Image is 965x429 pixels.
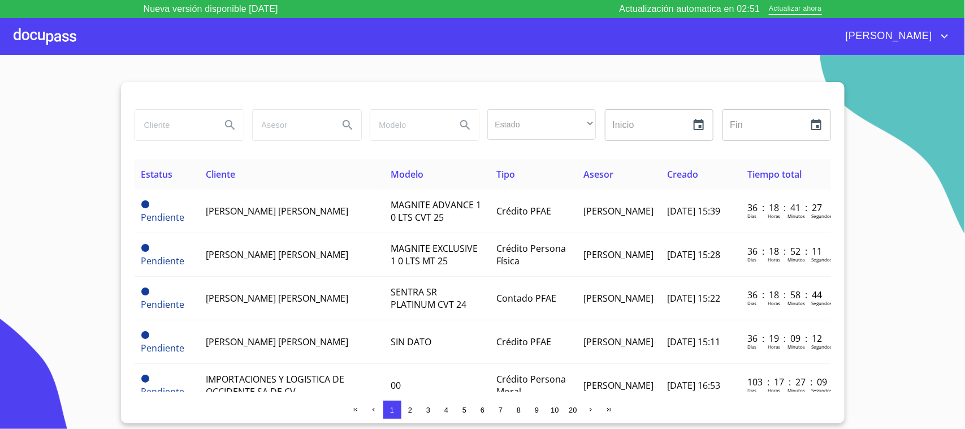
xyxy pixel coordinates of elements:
button: 10 [546,401,564,419]
span: Pendiente [141,331,149,339]
span: 8 [517,406,521,414]
span: IMPORTACIONES Y LOGISTICA DE OCCIDENTE SA DE CV [206,373,344,398]
p: Horas [768,300,780,306]
button: 9 [528,401,546,419]
span: Crédito PFAE [497,205,552,217]
span: Pendiente [141,375,149,383]
span: Asesor [583,168,613,181]
span: 7 [499,406,503,414]
span: [PERSON_NAME] [PERSON_NAME] [206,248,348,261]
span: 3 [426,406,430,414]
input: search [135,110,212,140]
p: Horas [768,387,780,393]
span: [PERSON_NAME] [583,336,654,348]
span: Estatus [141,168,173,181]
p: Dias [747,344,756,350]
span: Tiempo total [747,168,802,181]
span: [PERSON_NAME] [583,205,654,217]
span: Pendiente [141,244,149,252]
p: Segundos [811,300,832,306]
p: Minutos [787,256,805,263]
div: ​ [487,109,596,140]
p: Horas [768,344,780,350]
span: 6 [481,406,484,414]
span: Pendiente [141,342,185,354]
p: Minutos [787,387,805,393]
span: Pendiente [141,385,185,398]
span: [DATE] 15:22 [667,292,720,304]
p: Horas [768,213,780,219]
button: Search [217,111,244,139]
p: Horas [768,256,780,263]
span: SENTRA SR PLATINUM CVT 24 [391,286,466,311]
span: 9 [535,406,539,414]
p: 36 : 19 : 09 : 12 [747,332,824,345]
span: [DATE] 15:28 [667,248,720,261]
p: Minutos [787,213,805,219]
p: Dias [747,300,756,306]
span: [DATE] 15:11 [667,336,720,348]
button: Search [452,111,479,139]
span: 4 [444,406,448,414]
p: Segundos [811,256,832,263]
button: 20 [564,401,582,419]
span: Pendiente [141,200,149,208]
button: 8 [510,401,528,419]
span: Pendiente [141,211,185,224]
button: 7 [492,401,510,419]
p: Nueva versión disponible [DATE] [144,2,278,16]
button: account of current user [837,27,951,45]
button: Search [334,111,361,139]
span: Modelo [391,168,423,181]
p: Segundos [811,387,832,393]
p: Minutos [787,300,805,306]
span: Pendiente [141,255,185,267]
span: SIN DATO [391,336,431,348]
span: MAGNITE ADVANCE 1 0 LTS CVT 25 [391,199,481,224]
p: 36 : 18 : 52 : 11 [747,245,824,258]
span: [PERSON_NAME] [PERSON_NAME] [206,205,348,217]
span: [PERSON_NAME] [583,379,654,392]
p: Segundos [811,344,832,350]
span: [DATE] 15:39 [667,205,720,217]
p: 103 : 17 : 27 : 09 [747,376,824,388]
span: [PERSON_NAME] [583,292,654,304]
button: 2 [401,401,419,419]
span: 5 [462,406,466,414]
span: Crédito Persona Moral [497,373,566,398]
p: Actualización automatica en 02:51 [620,2,760,16]
p: 36 : 18 : 58 : 44 [747,289,824,301]
span: Crédito PFAE [497,336,552,348]
span: 00 [391,379,401,392]
span: [PERSON_NAME] [837,27,938,45]
p: Dias [747,256,756,263]
p: 36 : 18 : 41 : 27 [747,201,824,214]
p: Segundos [811,213,832,219]
span: Creado [667,168,698,181]
button: 5 [456,401,474,419]
p: Minutos [787,344,805,350]
input: search [370,110,447,140]
span: Crédito Persona Física [497,242,566,267]
p: Dias [747,387,756,393]
button: 4 [438,401,456,419]
span: Tipo [497,168,516,181]
span: 20 [569,406,577,414]
button: 3 [419,401,438,419]
span: 10 [551,406,559,414]
span: MAGNITE EXCLUSIVE 1 0 LTS MT 25 [391,242,478,267]
span: [PERSON_NAME] [583,248,654,261]
span: 1 [390,406,394,414]
span: [PERSON_NAME] [PERSON_NAME] [206,292,348,304]
p: Dias [747,213,756,219]
span: Pendiente [141,288,149,295]
button: 6 [474,401,492,419]
input: search [253,110,330,140]
span: [PERSON_NAME] [PERSON_NAME] [206,336,348,348]
span: [DATE] 16:53 [667,379,720,392]
span: Contado PFAE [497,292,557,304]
button: 1 [383,401,401,419]
span: Actualizar ahora [769,3,821,15]
span: Cliente [206,168,235,181]
span: Pendiente [141,298,185,311]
